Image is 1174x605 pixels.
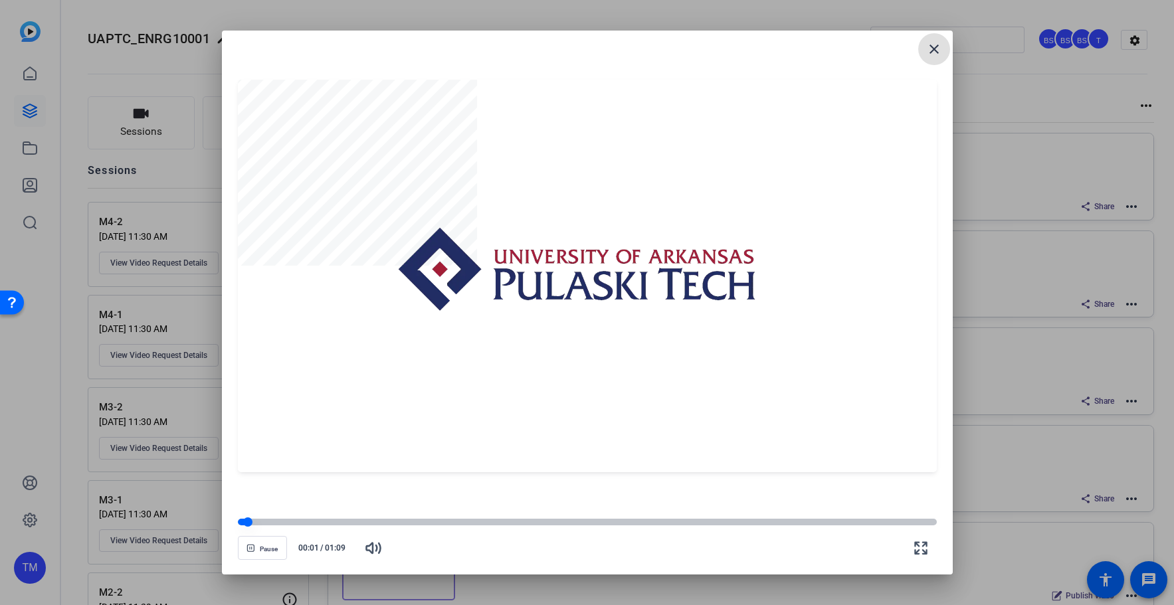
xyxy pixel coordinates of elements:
[260,545,278,553] span: Pause
[292,542,320,554] span: 00:01
[905,532,937,564] button: Fullscreen
[292,542,352,554] div: /
[926,41,942,57] mat-icon: close
[357,532,389,564] button: Mute
[325,542,352,554] span: 01:09
[238,536,287,560] button: Pause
